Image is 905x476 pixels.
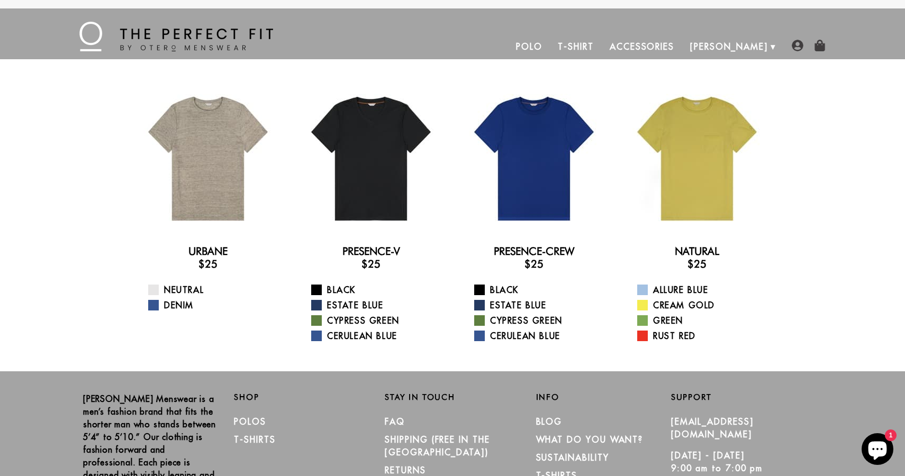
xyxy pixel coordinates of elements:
[234,416,266,427] a: Polos
[637,283,770,296] a: Allure Blue
[311,299,444,312] a: Estate Blue
[536,392,671,402] h2: Info
[536,434,644,445] a: What Do You Want?
[461,258,607,270] h3: $25
[298,258,444,270] h3: $25
[234,434,275,445] a: T-Shirts
[671,416,754,440] a: [EMAIL_ADDRESS][DOMAIN_NAME]
[671,392,822,402] h2: Support
[637,299,770,312] a: Cream Gold
[536,416,563,427] a: Blog
[858,433,897,468] inbox-online-store-chat: Shopify online store chat
[188,245,228,258] a: Urbane
[637,329,770,342] a: Rust Red
[675,245,719,258] a: Natural
[385,416,405,427] a: FAQ
[385,434,490,457] a: SHIPPING (Free in the [GEOGRAPHIC_DATA])
[474,299,607,312] a: Estate Blue
[536,452,609,463] a: Sustainability
[311,314,444,327] a: Cypress Green
[814,40,826,51] img: shopping-bag-icon.png
[385,465,426,475] a: RETURNS
[234,392,369,402] h2: Shop
[311,283,444,296] a: Black
[494,245,574,258] a: Presence-Crew
[474,283,607,296] a: Black
[79,22,273,51] img: The Perfect Fit - by Otero Menswear - Logo
[550,34,601,59] a: T-Shirt
[671,449,806,474] p: [DATE] - [DATE] 9:00 am to 7:00 pm
[474,314,607,327] a: Cypress Green
[474,329,607,342] a: Cerulean Blue
[342,245,400,258] a: Presence-V
[148,299,281,312] a: Denim
[624,258,770,270] h3: $25
[148,283,281,296] a: Neutral
[311,329,444,342] a: Cerulean Blue
[792,40,803,51] img: user-account-icon.png
[508,34,550,59] a: Polo
[135,258,281,270] h3: $25
[602,34,682,59] a: Accessories
[385,392,520,402] h2: Stay in Touch
[682,34,776,59] a: [PERSON_NAME]
[637,314,770,327] a: Green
